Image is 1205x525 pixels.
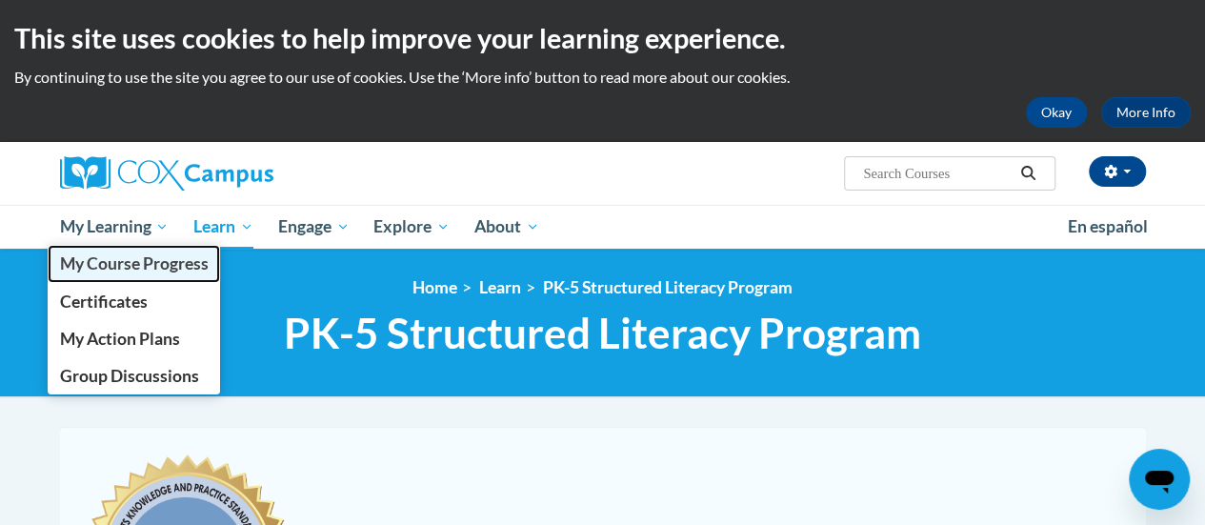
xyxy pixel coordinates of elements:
[60,156,403,191] a: Cox Campus
[278,215,350,238] span: Engage
[48,283,221,320] a: Certificates
[46,205,1160,249] div: Main menu
[1129,449,1190,510] iframe: Button to launch messaging window
[48,205,182,249] a: My Learning
[14,19,1191,57] h2: This site uses cookies to help improve your learning experience.
[1089,156,1146,187] button: Account Settings
[193,215,253,238] span: Learn
[1014,162,1042,185] button: Search
[59,215,169,238] span: My Learning
[462,205,552,249] a: About
[59,366,198,386] span: Group Discussions
[361,205,462,249] a: Explore
[48,245,221,282] a: My Course Progress
[181,205,266,249] a: Learn
[48,357,221,394] a: Group Discussions
[861,162,1014,185] input: Search Courses
[1068,216,1148,236] span: En español
[474,215,539,238] span: About
[60,156,273,191] img: Cox Campus
[59,253,208,273] span: My Course Progress
[266,205,362,249] a: Engage
[1026,97,1087,128] button: Okay
[1055,207,1160,247] a: En español
[59,292,147,312] span: Certificates
[543,277,793,297] a: PK-5 Structured Literacy Program
[14,67,1191,88] p: By continuing to use the site you agree to our use of cookies. Use the ‘More info’ button to read...
[412,277,457,297] a: Home
[479,277,521,297] a: Learn
[48,320,221,357] a: My Action Plans
[373,215,450,238] span: Explore
[1101,97,1191,128] a: More Info
[59,329,179,349] span: My Action Plans
[284,308,921,358] span: PK-5 Structured Literacy Program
